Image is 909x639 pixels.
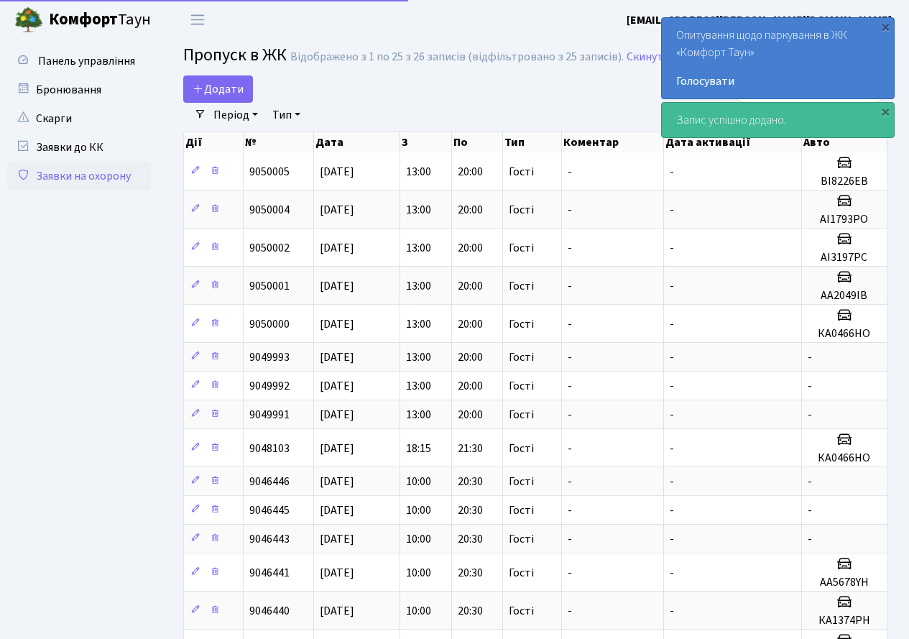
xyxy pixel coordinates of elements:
span: - [808,349,812,365]
span: Гості [509,505,534,516]
h5: АІ1793РО [808,213,881,226]
a: Голосувати [676,73,880,90]
th: Дії [184,132,244,152]
span: Гості [509,242,534,254]
a: Бронювання [7,75,151,104]
span: - [670,316,674,332]
span: 20:00 [458,407,483,423]
span: - [670,202,674,218]
span: 9050001 [249,278,290,294]
span: - [568,378,572,394]
span: Гості [509,380,534,392]
span: - [808,407,812,423]
span: - [670,565,674,581]
span: [DATE] [320,164,354,180]
span: - [670,502,674,518]
a: Період [208,103,264,127]
span: - [568,502,572,518]
span: 9050005 [249,164,290,180]
span: 13:00 [406,349,431,365]
span: 13:00 [406,278,431,294]
span: - [568,164,572,180]
a: Скинути [627,50,670,64]
span: 10:00 [406,565,431,581]
h5: КА0466НО [808,327,881,341]
th: З [400,132,452,152]
span: 13:00 [406,240,431,256]
span: - [808,502,812,518]
span: Гості [509,280,534,292]
span: 20:00 [458,278,483,294]
th: Авто [802,132,887,152]
span: Гості [509,409,534,420]
h5: КА0466НО [808,451,881,465]
div: Відображено з 1 по 25 з 26 записів (відфільтровано з 25 записів). [290,50,624,64]
span: - [568,603,572,619]
span: - [808,474,812,489]
span: 9046443 [249,531,290,547]
h5: АА2049ІВ [808,289,881,303]
span: - [670,378,674,394]
span: Гості [509,204,534,216]
span: - [568,441,572,456]
span: 10:00 [406,502,431,518]
span: [DATE] [320,316,354,332]
span: - [670,240,674,256]
span: [DATE] [320,240,354,256]
th: № [244,132,314,152]
span: 9049992 [249,378,290,394]
span: - [808,531,812,547]
span: - [568,349,572,365]
span: - [670,441,674,456]
span: [DATE] [320,603,354,619]
span: - [670,164,674,180]
span: - [568,316,572,332]
span: 20:00 [458,240,483,256]
th: Дата [314,132,400,152]
span: Гості [509,443,534,454]
span: 10:00 [406,531,431,547]
span: 9049991 [249,407,290,423]
span: [DATE] [320,474,354,489]
span: 9050000 [249,316,290,332]
span: Пропуск в ЖК [183,42,287,68]
span: - [670,474,674,489]
b: [EMAIL_ADDRESS][PERSON_NAME][DOMAIN_NAME] [627,12,892,28]
span: 9050004 [249,202,290,218]
span: 9048103 [249,441,290,456]
span: 13:00 [406,202,431,218]
a: Заявки на охорону [7,162,151,190]
th: Дата активації [664,132,802,152]
span: 9046441 [249,565,290,581]
span: - [568,531,572,547]
span: Гості [509,533,534,545]
span: - [568,474,572,489]
span: 21:30 [458,441,483,456]
span: [DATE] [320,441,354,456]
span: 9049993 [249,349,290,365]
span: Гості [509,476,534,487]
span: Таун [49,8,151,32]
span: 9046446 [249,474,290,489]
h5: АА5678YH [808,576,881,589]
h5: КА1374РН [808,614,881,627]
span: [DATE] [320,349,354,365]
span: Гості [509,318,534,330]
span: [DATE] [320,407,354,423]
span: Гості [509,351,534,363]
span: 20:00 [458,202,483,218]
span: Панель управління [38,53,135,69]
span: - [670,531,674,547]
a: Панель управління [7,47,151,75]
span: - [568,278,572,294]
h5: АІ3197РС [808,251,881,265]
span: Додати [193,81,244,97]
span: 20:30 [458,565,483,581]
th: По [452,132,504,152]
span: 20:30 [458,474,483,489]
span: 9046445 [249,502,290,518]
span: 9050002 [249,240,290,256]
span: [DATE] [320,278,354,294]
span: 13:00 [406,164,431,180]
a: Тип [267,103,306,127]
